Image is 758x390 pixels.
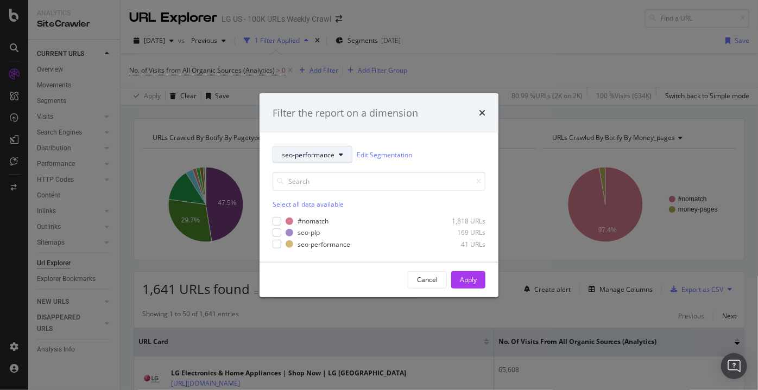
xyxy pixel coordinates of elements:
[273,200,485,209] div: Select all data available
[432,216,485,226] div: 1,818 URLs
[357,149,412,161] a: Edit Segmentation
[273,146,352,163] button: seo-performance
[408,271,447,289] button: Cancel
[273,172,485,191] input: Search
[298,239,350,248] div: seo-performance
[479,106,485,120] div: times
[298,228,320,237] div: seo-plp
[273,106,418,120] div: Filter the report on a dimension
[451,271,485,289] button: Apply
[417,275,438,284] div: Cancel
[432,228,485,237] div: 169 URLs
[260,93,498,297] div: modal
[721,353,747,379] div: Open Intercom Messenger
[298,216,329,226] div: #nomatch
[282,150,334,159] span: seo-performance
[432,239,485,248] div: 41 URLs
[460,275,477,284] div: Apply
